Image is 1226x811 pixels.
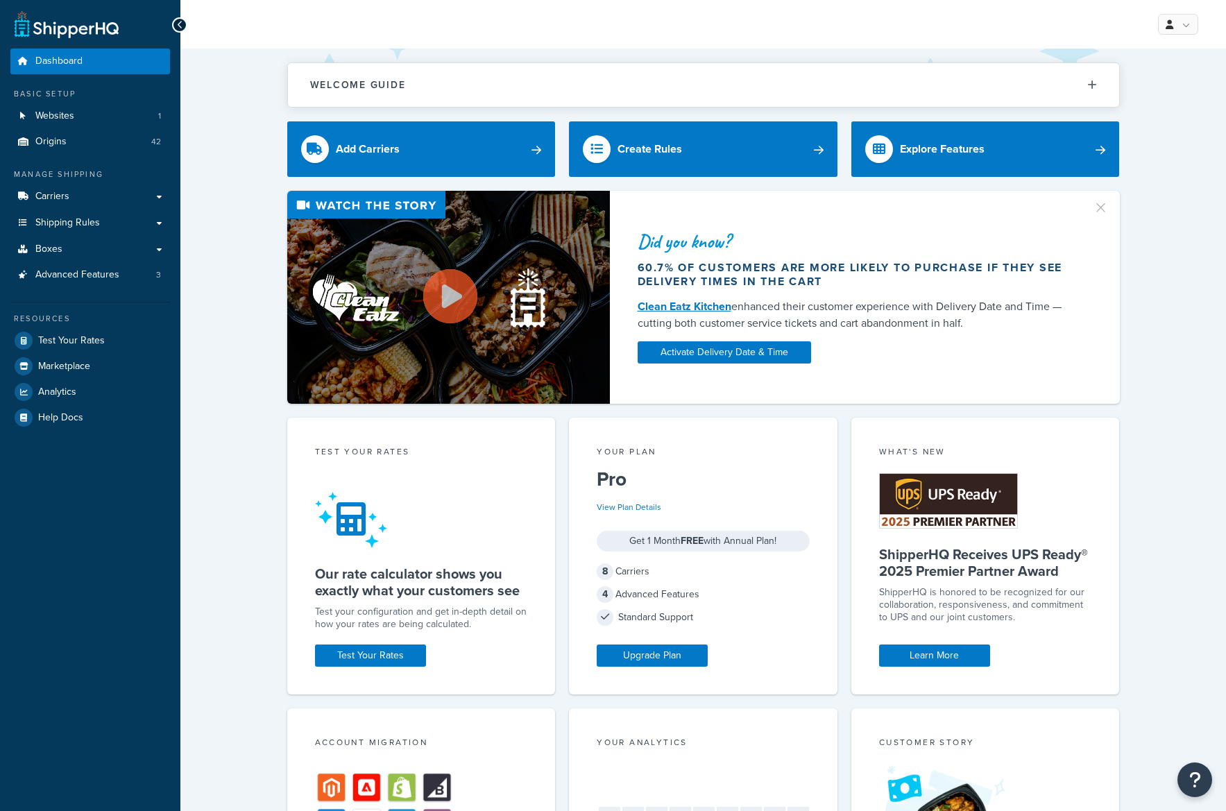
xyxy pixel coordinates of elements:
[10,169,170,180] div: Manage Shipping
[315,644,426,667] a: Test Your Rates
[851,121,1120,177] a: Explore Features
[35,110,74,122] span: Websites
[681,533,704,548] strong: FREE
[35,217,100,229] span: Shipping Rules
[10,210,170,236] a: Shipping Rules
[10,184,170,210] a: Carriers
[638,298,731,314] a: Clean Eatz Kitchen
[10,103,170,129] a: Websites1
[618,139,682,159] div: Create Rules
[35,56,83,67] span: Dashboard
[38,386,76,398] span: Analytics
[315,565,528,599] h5: Our rate calculator shows you exactly what your customers see
[638,261,1076,289] div: 60.7% of customers are more likely to purchase if they see delivery times in the cart
[10,379,170,404] a: Analytics
[638,341,811,364] a: Activate Delivery Date & Time
[310,80,406,90] h2: Welcome Guide
[287,121,556,177] a: Add Carriers
[38,412,83,424] span: Help Docs
[597,562,810,581] div: Carriers
[900,139,985,159] div: Explore Features
[10,354,170,379] a: Marketplace
[10,88,170,100] div: Basic Setup
[597,608,810,627] div: Standard Support
[38,361,90,373] span: Marketplace
[288,63,1119,107] button: Welcome Guide
[597,563,613,580] span: 8
[597,501,661,513] a: View Plan Details
[10,313,170,325] div: Resources
[597,586,613,603] span: 4
[597,736,810,752] div: Your Analytics
[597,468,810,490] h5: Pro
[158,110,161,122] span: 1
[879,586,1092,624] p: ShipperHQ is honored to be recognized for our collaboration, responsiveness, and commitment to UP...
[597,585,810,604] div: Advanced Features
[10,129,170,155] a: Origins42
[10,262,170,288] a: Advanced Features3
[10,103,170,129] li: Websites
[10,328,170,353] a: Test Your Rates
[38,335,105,347] span: Test Your Rates
[315,445,528,461] div: Test your rates
[35,191,69,203] span: Carriers
[35,136,67,148] span: Origins
[597,531,810,552] div: Get 1 Month with Annual Plan!
[315,736,528,752] div: Account Migration
[638,232,1076,251] div: Did you know?
[10,405,170,430] a: Help Docs
[597,445,810,461] div: Your Plan
[10,129,170,155] li: Origins
[597,644,708,667] a: Upgrade Plan
[569,121,837,177] a: Create Rules
[10,49,170,74] a: Dashboard
[287,191,610,404] img: Video thumbnail
[879,644,990,667] a: Learn More
[315,606,528,631] div: Test your configuration and get in-depth detail on how your rates are being calculated.
[151,136,161,148] span: 42
[10,262,170,288] li: Advanced Features
[879,736,1092,752] div: Customer Story
[35,269,119,281] span: Advanced Features
[10,237,170,262] a: Boxes
[879,546,1092,579] h5: ShipperHQ Receives UPS Ready® 2025 Premier Partner Award
[638,298,1076,332] div: enhanced their customer experience with Delivery Date and Time — cutting both customer service ti...
[879,445,1092,461] div: What's New
[336,139,400,159] div: Add Carriers
[35,244,62,255] span: Boxes
[156,269,161,281] span: 3
[1177,762,1212,797] button: Open Resource Center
